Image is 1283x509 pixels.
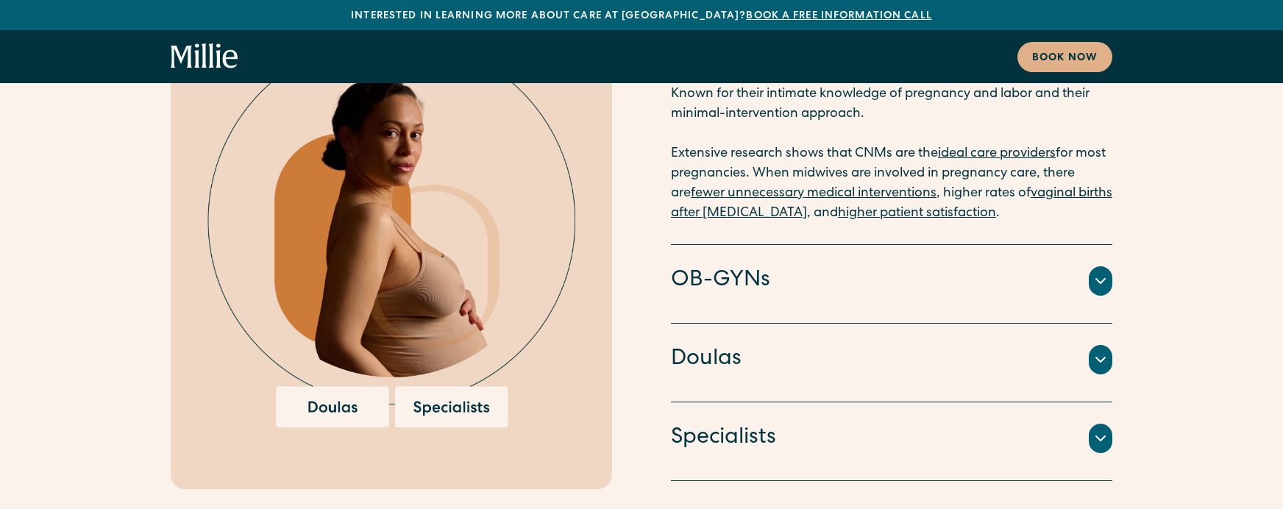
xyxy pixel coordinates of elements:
[746,11,931,21] a: Book a free information call
[671,25,1112,224] p: The primary clinicians for gynecology and maternity at [GEOGRAPHIC_DATA], with OB-GYNs co-managin...
[171,43,238,70] a: home
[1017,42,1112,72] a: Book now
[671,187,1112,220] a: vaginal births after [MEDICAL_DATA]
[838,207,996,220] a: higher patient satisfaction
[1032,51,1098,66] div: Book now
[671,423,776,454] h4: Specialists
[691,187,937,200] a: fewer unnecessary medical interventions
[671,344,742,375] h4: Doulas
[938,147,1056,160] a: ideal care providers
[207,21,575,427] img: Pregnant woman surrounded by options for maternity care providers, including midwives, OB-GYNs, d...
[671,266,770,296] h4: OB-GYNs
